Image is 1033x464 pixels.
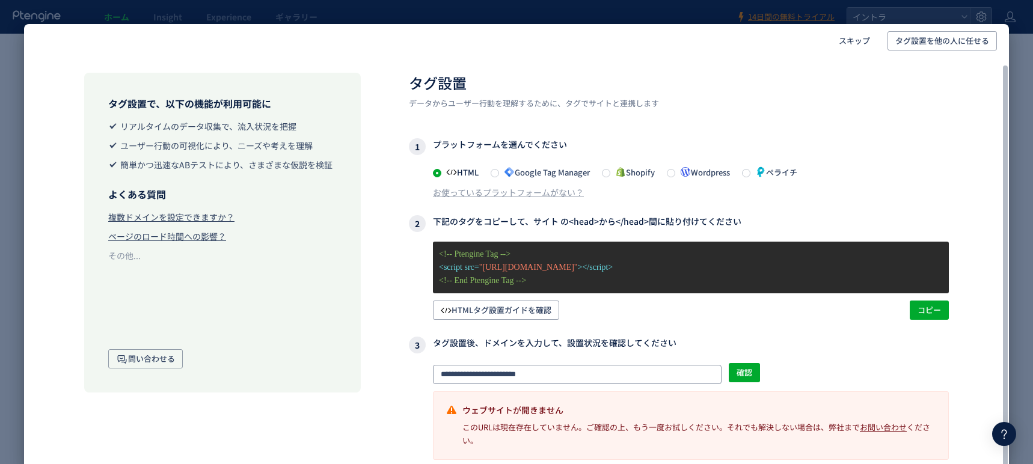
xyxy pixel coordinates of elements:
span: Shopify [610,166,655,178]
i: 3 [409,337,426,353]
div: その他... [108,249,141,261]
span: スキップ [839,31,870,50]
a: お問い合わせ [860,421,907,433]
div: ページのロード時間への影響？ [108,230,226,242]
li: 簡単かつ迅速なABテストにより、さまざまな仮説を検証 [108,159,337,171]
li: リアルタイムのデータ収集で、流入状況を把握 [108,120,337,132]
button: タグ設置を他の人に任せる [887,31,997,50]
span: Google Tag Manager [499,166,590,178]
button: スキップ [831,31,878,50]
span: ペライチ [750,166,797,178]
li: ユーザー行動の可視化により、ニーズや考えを理解 [108,139,337,151]
div: お使っているプラットフォームがない？ [433,186,584,198]
h3: 下記のタグをコピーして、サイト の<head>から</head>間に貼り付けてください [409,215,949,232]
span: HTMLタグ設置ガイドを確認 [441,301,551,320]
p: ウェブサイトが開きません [446,404,936,416]
button: HTMLタグ設置ガイドを確認 [433,301,559,320]
div: このURLは現在存在していません。ご確認の上、もう一度お試しください。それでも解決しない場合は、弊社まで ください。 [462,421,936,447]
p: データからユーザー行動を理解するために、タグでサイトと連携します [409,98,949,109]
span: タグ設置を他の人に任せる [895,31,989,50]
h3: よくある質問 [108,188,337,201]
p: <!-- End Ptengine Tag --> [439,274,943,287]
h3: プラットフォームを選んでください [409,138,949,155]
span: 確認 [737,363,752,382]
i: 2 [409,215,426,232]
button: 確認 [729,363,760,382]
h2: タグ設置 [409,73,949,93]
p: <script src= ></script> [439,261,943,274]
div: 複数ドメインを設定できますか？ [108,211,234,223]
h3: タグ設置後、ドメインを入力して、設置状況を確認してください [409,337,949,353]
span: HTML [441,166,479,178]
span: Wordpress [675,166,730,178]
button: コピー [910,301,949,320]
i: 1 [409,138,426,155]
h3: タグ設置で、以下の機能が利用可能に [108,97,337,111]
span: コピー [918,301,941,320]
p: <!-- Ptengine Tag --> [439,248,943,261]
span: 問い合わせる [116,349,175,368]
button: 問い合わせる [108,349,183,368]
span: "[URL][DOMAIN_NAME]" [479,263,578,272]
